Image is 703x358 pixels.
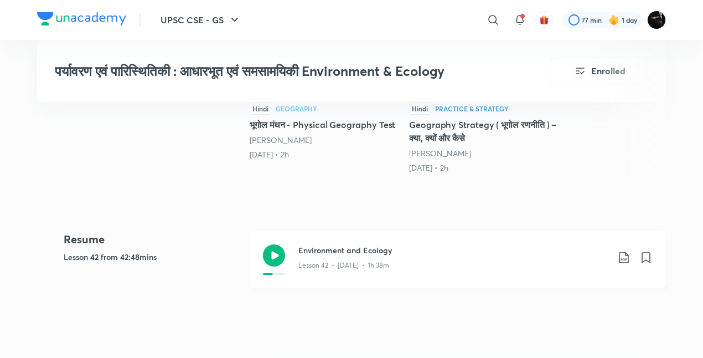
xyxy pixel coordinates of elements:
[409,162,560,173] div: 6th Jul • 2h
[409,103,431,115] div: Hindi
[551,58,648,84] button: Enrolled
[64,231,241,248] h4: Resume
[250,118,400,131] h5: भूगोल मंथन - Physical Geography Test
[435,105,509,112] div: Practice & Strategy
[64,251,241,263] h5: Lesson 42 from 42:48mins
[37,12,126,28] a: Company Logo
[409,118,560,145] h5: Geography Strategy ( भूगोल रणनीति ) – क्या, क्यों और कैसे
[37,12,126,25] img: Company Logo
[409,148,471,158] a: [PERSON_NAME]
[250,135,312,145] a: [PERSON_NAME]
[539,15,549,25] img: avatar
[276,105,317,112] div: Geography
[535,11,553,29] button: avatar
[409,148,560,159] div: Apoorva Rajput
[250,135,400,146] div: Apoorva Rajput
[250,103,271,115] div: Hindi
[608,14,619,25] img: streak
[298,260,389,270] p: Lesson 42 • [DATE] • 1h 38m
[250,149,400,160] div: 22nd Jun • 2h
[250,231,666,301] a: Environment and EcologyLesson 42 • [DATE] • 1h 38m
[154,9,248,31] button: UPSC CSE - GS
[647,11,666,29] img: Shabnam Shah
[298,244,608,256] h3: Environment and Ecology
[55,63,488,79] h3: पर्यावरण एवं पारिस्थितिकी : आधारभूत एवं समसामयिकी Environment & Ecology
